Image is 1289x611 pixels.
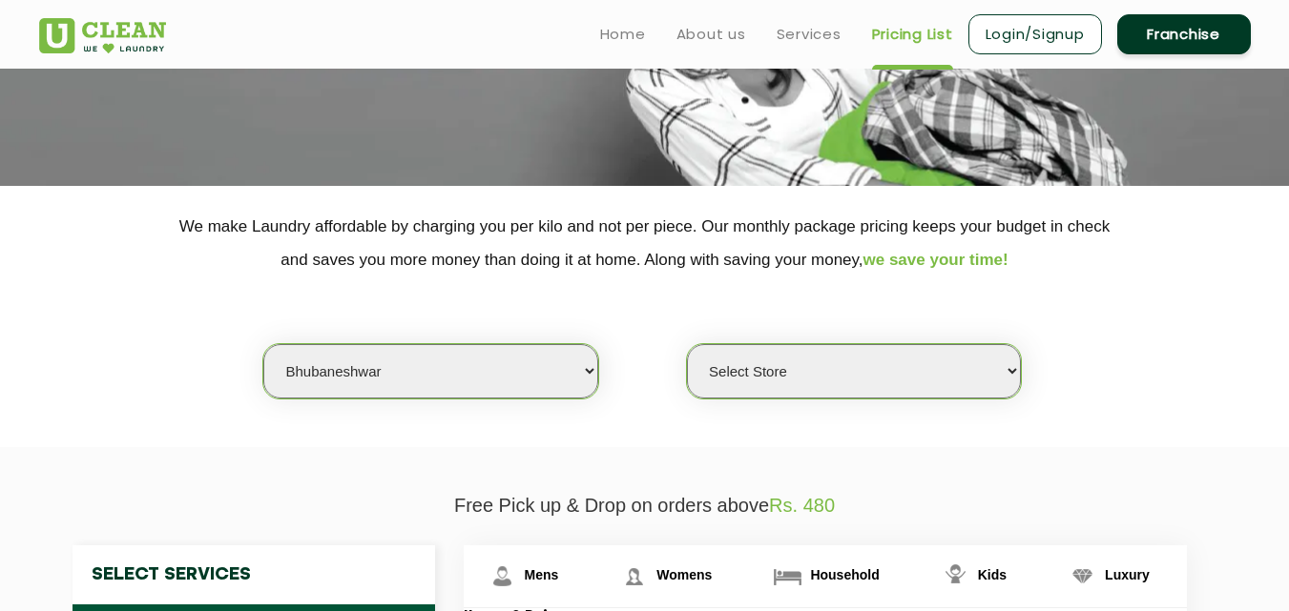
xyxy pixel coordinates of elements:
[39,210,1251,276] p: We make Laundry affordable by charging you per kilo and not per piece. Our monthly package pricin...
[617,560,651,593] img: Womens
[525,567,559,582] span: Mens
[771,560,804,593] img: Household
[810,567,879,582] span: Household
[73,545,435,604] h4: Select Services
[39,18,166,53] img: UClean Laundry and Dry Cleaning
[486,560,519,593] img: Mens
[1105,567,1150,582] span: Luxury
[1117,14,1251,54] a: Franchise
[656,567,712,582] span: Womens
[769,495,835,516] span: Rs. 480
[863,251,1008,269] span: we save your time!
[777,23,842,46] a: Services
[1066,560,1099,593] img: Luxury
[39,495,1251,517] p: Free Pick up & Drop on orders above
[600,23,646,46] a: Home
[676,23,746,46] a: About us
[872,23,953,46] a: Pricing List
[968,14,1102,54] a: Login/Signup
[939,560,972,593] img: Kids
[978,567,1007,582] span: Kids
